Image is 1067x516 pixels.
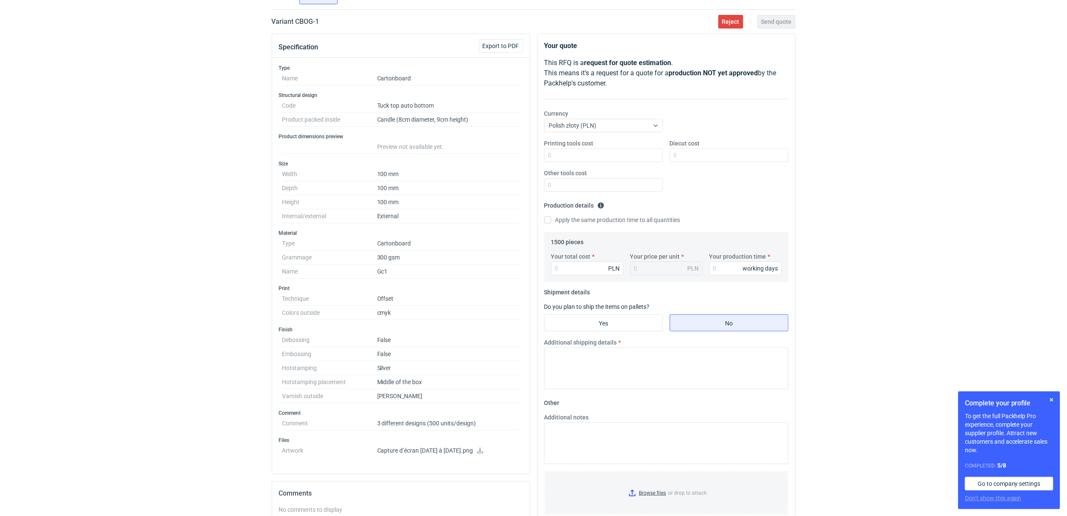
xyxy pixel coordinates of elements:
h3: Finish [279,326,523,333]
dd: [PERSON_NAME] [377,389,520,403]
dd: Gc1 [377,265,520,279]
h3: Size [279,160,523,167]
label: Diecut cost [670,139,700,148]
dd: 100 mm [377,167,520,181]
div: No comments to display [279,505,523,514]
label: No [670,314,788,331]
dd: 100 mm [377,195,520,209]
dt: Embossing [282,347,377,361]
label: Apply the same production time to all quantities [544,216,680,224]
strong: 5 / 8 [997,462,1006,469]
dd: Offset [377,292,520,306]
dt: Grammage [282,251,377,265]
dt: Width [282,167,377,181]
button: Don’t show this again [965,494,1021,502]
p: To get the full Packhelp Pro experience, complete your supplier profile. Attract new customers an... [965,412,1053,454]
dt: Artwork [282,444,377,461]
h3: Print [279,285,523,292]
dd: Cartonboard [377,237,520,251]
label: Your total cost [551,252,591,261]
dd: 300 gsm [377,251,520,265]
strong: Your quote [544,42,578,50]
dt: Depth [282,181,377,195]
dt: Name [282,71,377,86]
dt: Product packed inside [282,113,377,127]
div: working days [743,264,778,273]
label: Additional notes [544,413,589,422]
input: 0 [544,178,663,192]
dt: Name [282,265,377,279]
dd: 100 mm [377,181,520,195]
dd: Middle of the box [377,375,520,389]
dd: Silver [377,361,520,375]
dd: Tuck top auto bottom [377,99,520,113]
dt: Hotstamping [282,361,377,375]
dt: Type [282,237,377,251]
label: Your price per unit [630,252,680,261]
dd: cmyk [377,306,520,320]
dt: Colors outside [282,306,377,320]
p: Capture d’écran [DATE] à [DATE].png [377,447,520,455]
dd: False [377,347,520,361]
dd: False [377,333,520,347]
label: Yes [544,314,663,331]
dt: Hotstamping placement [282,375,377,389]
a: Go to company settings [965,477,1053,490]
label: Your production time [709,252,766,261]
dt: Height [282,195,377,209]
input: 0 [551,262,623,275]
button: Export to PDF [479,39,523,53]
strong: production NOT yet approved [669,69,758,77]
span: Reject [722,19,740,25]
dt: Internal/external [282,209,377,223]
h3: Structural design [279,92,523,99]
dd: Cartonboard [377,71,520,86]
label: Additional shipping details [544,338,617,347]
h3: Comment [279,410,523,416]
h1: Complete your profile [965,398,1053,408]
legend: 1500 pieces [551,235,584,245]
h3: Product dimensions preview [279,133,523,140]
dd: 3 different designs (500 units/design) [377,416,520,430]
div: PLN [688,264,699,273]
label: Other tools cost [544,169,587,177]
dt: Debossing [282,333,377,347]
button: Specification [279,37,319,57]
p: This RFQ is a . This means it's a request for a quote for a by the Packhelp's customer. [544,58,788,88]
legend: Production details [544,199,604,209]
input: 0 [670,148,788,162]
div: PLN [609,264,620,273]
dt: Varnish outside [282,389,377,403]
label: Do you plan to ship the items on pallets? [544,303,650,310]
input: 0 [544,148,663,162]
dt: Technique [282,292,377,306]
legend: Shipment details [544,285,590,296]
dt: Code [282,99,377,113]
dd: Candle (8cm diameter, 9cm height) [377,113,520,127]
dd: External [377,209,520,223]
button: Reject [718,15,743,29]
h3: Material [279,230,523,237]
h3: Files [279,437,523,444]
legend: Other [544,396,560,406]
input: 0 [709,262,782,275]
span: Preview not available yet. [377,143,444,150]
dt: Comment [282,416,377,430]
h2: Variant CBOG - 1 [272,17,319,27]
div: Completed: [965,461,1053,470]
span: Export to PDF [483,43,519,49]
label: or drop to attach [545,471,788,515]
label: Currency [544,109,569,118]
button: Send quote [757,15,796,29]
button: Skip for now [1047,395,1057,405]
span: Polish złoty (PLN) [549,122,597,129]
h2: Comments [279,488,523,499]
label: Printing tools cost [544,139,594,148]
h3: Type [279,65,523,71]
strong: request for quote estimation [584,59,671,67]
span: Send quote [761,19,792,25]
